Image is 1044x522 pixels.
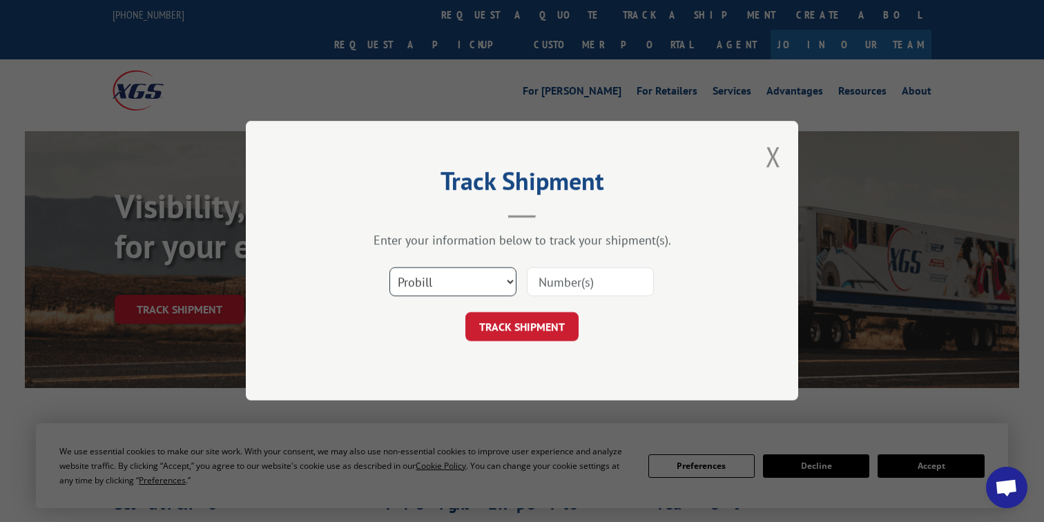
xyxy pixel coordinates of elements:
[465,313,579,342] button: TRACK SHIPMENT
[986,467,1027,508] a: Open chat
[315,233,729,249] div: Enter your information below to track your shipment(s).
[315,171,729,197] h2: Track Shipment
[527,268,654,297] input: Number(s)
[766,138,781,175] button: Close modal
